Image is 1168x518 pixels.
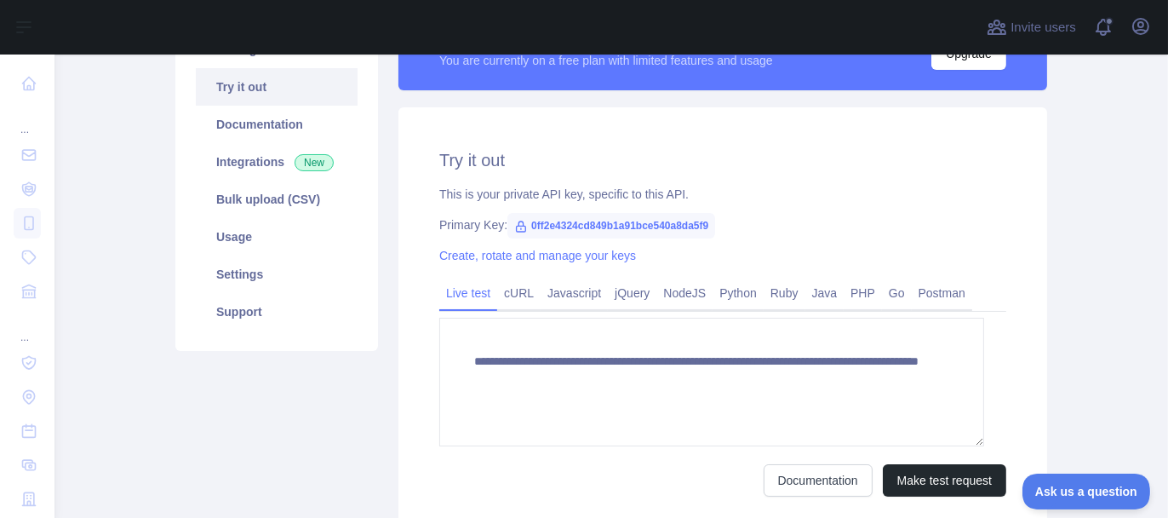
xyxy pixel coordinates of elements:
[196,68,358,106] a: Try it out
[14,310,41,344] div: ...
[805,279,845,307] a: Java
[713,279,764,307] a: Python
[541,279,608,307] a: Javascript
[439,148,1006,172] h2: Try it out
[912,279,972,307] a: Postman
[439,249,636,262] a: Create, rotate and manage your keys
[844,279,882,307] a: PHP
[196,143,358,181] a: Integrations New
[764,464,873,497] a: Documentation
[439,186,1006,203] div: This is your private API key, specific to this API.
[608,279,656,307] a: jQuery
[196,256,358,293] a: Settings
[295,154,334,171] span: New
[14,102,41,136] div: ...
[1011,18,1076,37] span: Invite users
[439,52,773,69] div: You are currently on a free plan with limited features and usage
[507,213,715,239] span: 0ff2e4324cd849b1a91bce540a8da5f9
[764,279,805,307] a: Ruby
[439,279,497,307] a: Live test
[196,218,358,256] a: Usage
[983,14,1079,41] button: Invite users
[196,106,358,143] a: Documentation
[656,279,713,307] a: NodeJS
[196,293,358,331] a: Support
[1022,474,1151,509] iframe: Toggle Customer Support
[439,216,1006,233] div: Primary Key:
[882,279,912,307] a: Go
[497,279,541,307] a: cURL
[196,181,358,218] a: Bulk upload (CSV)
[883,464,1006,497] button: Make test request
